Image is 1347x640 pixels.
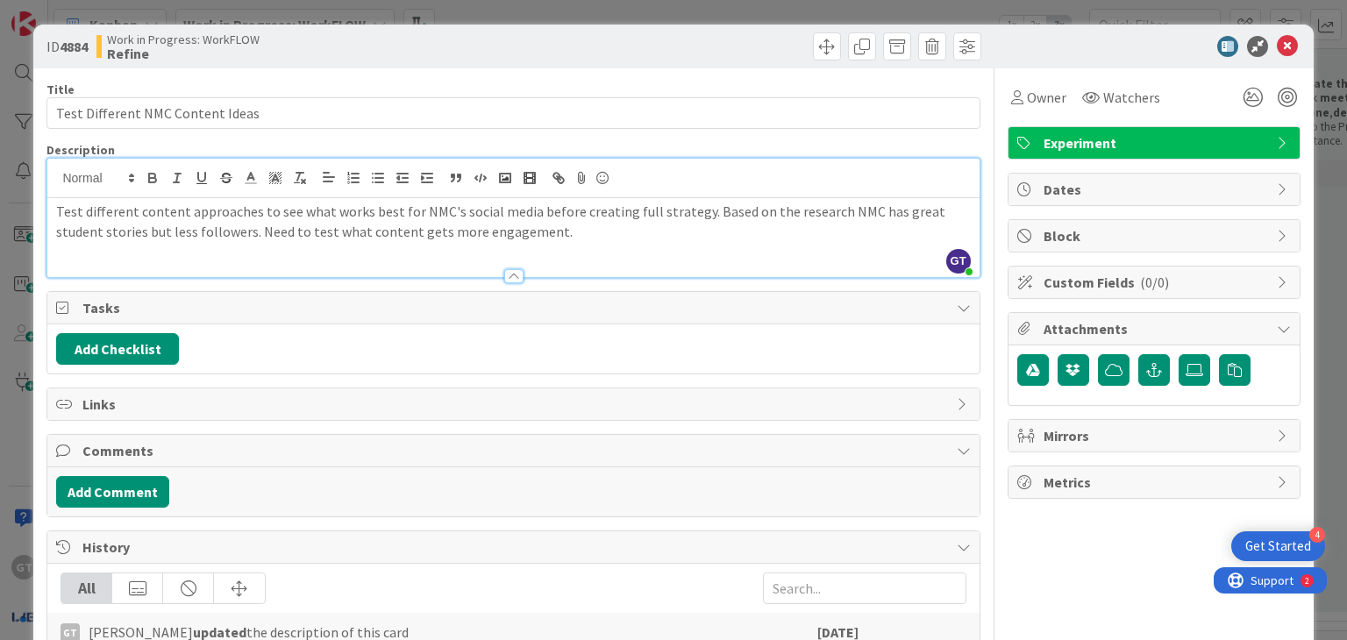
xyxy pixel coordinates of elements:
[1245,537,1311,555] div: Get Started
[46,82,75,97] label: Title
[1044,472,1268,493] span: Metrics
[82,440,947,461] span: Comments
[1044,425,1268,446] span: Mirrors
[1044,272,1268,293] span: Custom Fields
[1309,527,1325,543] div: 4
[763,572,966,604] input: Search...
[1044,132,1268,153] span: Experiment
[1044,225,1268,246] span: Block
[1044,318,1268,339] span: Attachments
[56,476,169,508] button: Add Comment
[61,573,112,603] div: All
[1231,531,1325,561] div: Open Get Started checklist, remaining modules: 4
[82,394,947,415] span: Links
[56,333,179,365] button: Add Checklist
[107,32,260,46] span: Work in Progress: WorkFLOW
[1044,179,1268,200] span: Dates
[107,46,260,60] b: Refine
[46,97,980,129] input: type card name here...
[82,297,947,318] span: Tasks
[1027,87,1066,108] span: Owner
[60,38,88,55] b: 4884
[946,249,971,274] span: GT
[1140,274,1169,291] span: ( 0/0 )
[82,537,947,558] span: History
[91,7,96,21] div: 2
[56,202,970,241] p: Test different content approaches to see what works best for NMC's social media before creating f...
[1103,87,1160,108] span: Watchers
[37,3,80,24] span: Support
[46,142,115,158] span: Description
[46,36,88,57] span: ID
